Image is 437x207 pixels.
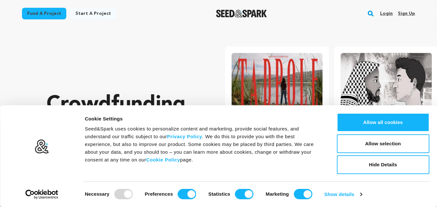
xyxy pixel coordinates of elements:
[337,134,429,153] button: Allow selection
[337,155,429,174] button: Hide Details
[85,125,322,164] div: Seed&Spark uses cookies to personalize content and marketing, provide social features, and unders...
[47,92,199,170] p: Crowdfunding that .
[85,191,109,197] strong: Necessary
[146,157,180,162] a: Cookie Policy
[341,53,432,115] img: Khutbah image
[70,8,116,19] a: Start a project
[216,10,267,17] img: Seed&Spark Logo Dark Mode
[167,134,202,139] a: Privacy Policy
[208,191,230,197] strong: Statistics
[14,190,70,199] a: Usercentrics Cookiebot - opens in a new window
[232,53,323,115] img: TADPOLE image
[85,115,322,123] div: Cookie Settings
[22,8,66,19] a: Fund a project
[380,8,393,19] a: Login
[266,191,289,197] strong: Marketing
[324,190,362,199] a: Show details
[337,113,429,132] button: Allow all cookies
[216,10,267,17] a: Seed&Spark Homepage
[398,8,415,19] a: Sign up
[145,191,173,197] strong: Preferences
[35,139,49,154] img: logo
